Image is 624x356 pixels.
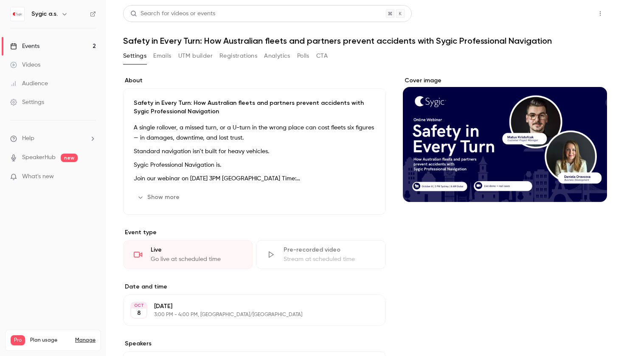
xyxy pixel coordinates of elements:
[134,123,375,143] p: A single rollover, a missed turn, or a U-turn in the wrong place can cost fleets six figures — in...
[178,49,213,63] button: UTM builder
[134,174,375,184] p: Join our webinar on [DATE] 3PM [GEOGRAPHIC_DATA] Time:
[154,302,341,311] p: [DATE]
[151,255,242,263] div: Go live at scheduled time
[219,49,257,63] button: Registrations
[316,49,328,63] button: CTA
[297,49,309,63] button: Polls
[10,79,48,88] div: Audience
[11,7,24,21] img: Sygic a.s.
[11,335,25,345] span: Pro
[123,339,386,348] label: Speakers
[30,337,70,344] span: Plan usage
[123,49,146,63] button: Settings
[10,61,40,69] div: Videos
[10,98,44,107] div: Settings
[264,49,290,63] button: Analytics
[22,153,56,162] a: SpeakerHub
[153,49,171,63] button: Emails
[256,240,385,269] div: Pre-recorded videoStream at scheduled time
[10,134,96,143] li: help-dropdown-opener
[31,10,58,18] h6: Sygic a.s.
[10,42,39,50] div: Events
[134,146,375,157] p: Standard navigation isn’t built for heavy vehicles.
[151,246,242,254] div: Live
[403,76,607,85] label: Cover image
[134,160,375,170] p: Sygic Professional Navigation is.
[553,5,587,22] button: Share
[284,246,375,254] div: Pre-recorded video
[131,303,146,308] div: OCT
[284,255,375,263] div: Stream at scheduled time
[134,99,375,116] p: Safety in Every Turn: How Australian fleets and partners prevent accidents with Sygic Professiona...
[123,283,386,291] label: Date and time
[86,173,96,181] iframe: Noticeable Trigger
[137,309,141,317] p: 8
[22,172,54,181] span: What's new
[123,240,253,269] div: LiveGo live at scheduled time
[134,191,185,204] button: Show more
[61,154,78,162] span: new
[123,228,386,237] p: Event type
[154,311,341,318] p: 3:00 PM - 4:00 PM, [GEOGRAPHIC_DATA]/[GEOGRAPHIC_DATA]
[130,9,215,18] div: Search for videos or events
[403,76,607,202] section: Cover image
[22,134,34,143] span: Help
[123,36,607,46] h1: Safety in Every Turn: How Australian fleets and partners prevent accidents with Sygic Professiona...
[75,337,96,344] a: Manage
[123,76,386,85] label: About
